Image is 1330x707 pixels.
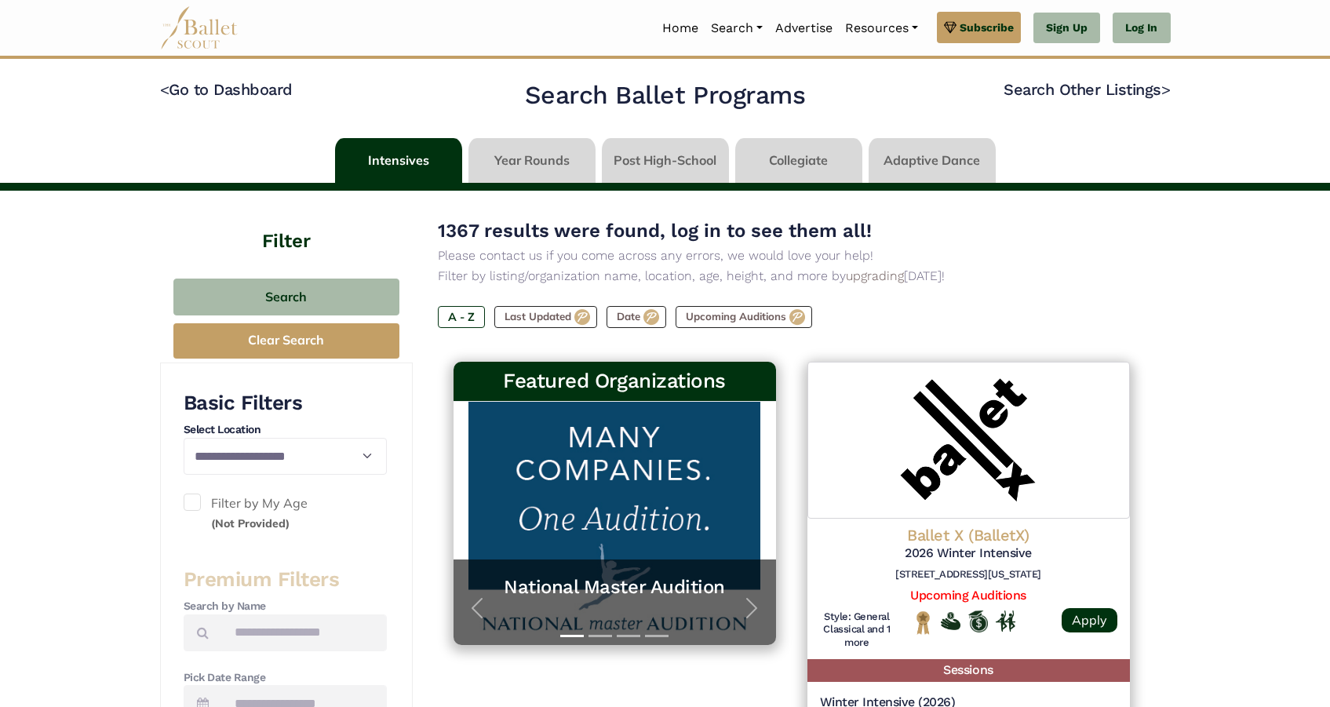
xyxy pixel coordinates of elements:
code: > [1161,79,1171,99]
h6: Style: General Classical and 1 more [820,610,895,651]
img: In Person [996,610,1015,631]
a: Search Other Listings> [1004,80,1170,99]
span: 1367 results were found, log in to see them all! [438,220,872,242]
li: Post High-School [599,138,732,183]
button: Slide 2 [588,627,612,645]
button: Slide 1 [560,627,584,645]
label: Last Updated [494,306,597,328]
p: Filter by listing/organization name, location, age, height, and more by [DATE]! [438,266,1146,286]
label: Upcoming Auditions [676,306,812,328]
li: Intensives [332,138,465,183]
li: Year Rounds [465,138,599,183]
li: Adaptive Dance [865,138,999,183]
code: < [160,79,169,99]
small: (Not Provided) [211,516,290,530]
a: Advertise [769,12,839,45]
h5: Sessions [807,659,1130,682]
h4: Pick Date Range [184,670,387,686]
h2: Search Ballet Programs [525,79,805,112]
p: Please contact us if you come across any errors, we would love your help! [438,246,1146,266]
img: Logo [807,362,1130,519]
a: Search [705,12,769,45]
a: National Master Audition [469,575,760,599]
h4: Select Location [184,422,387,438]
a: upgrading [846,268,904,283]
li: Collegiate [732,138,865,183]
h4: Ballet X (BalletX) [820,525,1117,545]
button: Search [173,279,399,315]
label: Date [607,306,666,328]
a: Resources [839,12,924,45]
a: Subscribe [937,12,1021,43]
a: Log In [1113,13,1170,44]
a: Apply [1062,608,1117,632]
span: Subscribe [960,19,1014,36]
img: gem.svg [944,19,957,36]
label: Filter by My Age [184,494,387,534]
a: Home [656,12,705,45]
h4: Search by Name [184,599,387,614]
h4: Filter [160,191,413,255]
h3: Featured Organizations [466,368,763,395]
button: Slide 4 [645,627,669,645]
a: Sign Up [1033,13,1100,44]
img: Offers Financial Aid [941,612,960,629]
input: Search by names... [221,614,387,651]
img: Offers Scholarship [968,610,988,632]
label: A - Z [438,306,485,328]
h5: 2026 Winter Intensive [820,545,1117,562]
button: Clear Search [173,323,399,359]
img: National [913,610,933,635]
a: Upcoming Auditions [910,588,1026,603]
h3: Premium Filters [184,567,387,593]
button: Slide 3 [617,627,640,645]
h6: [STREET_ADDRESS][US_STATE] [820,568,1117,581]
a: <Go to Dashboard [160,80,293,99]
h3: Basic Filters [184,390,387,417]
